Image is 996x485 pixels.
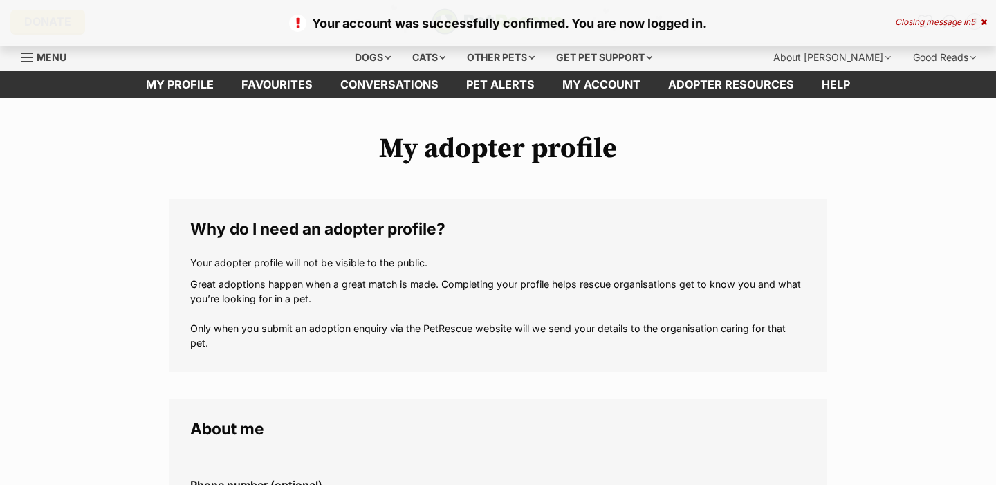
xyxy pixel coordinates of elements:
legend: About me [190,420,806,438]
a: Menu [21,44,76,68]
div: Dogs [345,44,400,71]
a: Adopter resources [654,71,808,98]
p: Great adoptions happen when a great match is made. Completing your profile helps rescue organisat... [190,277,806,351]
h1: My adopter profile [169,133,827,165]
div: Cats [403,44,455,71]
a: My account [548,71,654,98]
fieldset: Why do I need an adopter profile? [169,199,827,372]
a: Pet alerts [452,71,548,98]
div: Good Reads [903,44,986,71]
div: About [PERSON_NAME] [764,44,901,71]
p: Your adopter profile will not be visible to the public. [190,255,806,270]
div: Get pet support [546,44,662,71]
a: Help [808,71,864,98]
legend: Why do I need an adopter profile? [190,220,806,238]
a: My profile [132,71,228,98]
div: Other pets [457,44,544,71]
a: Favourites [228,71,326,98]
a: conversations [326,71,452,98]
span: Menu [37,51,66,63]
